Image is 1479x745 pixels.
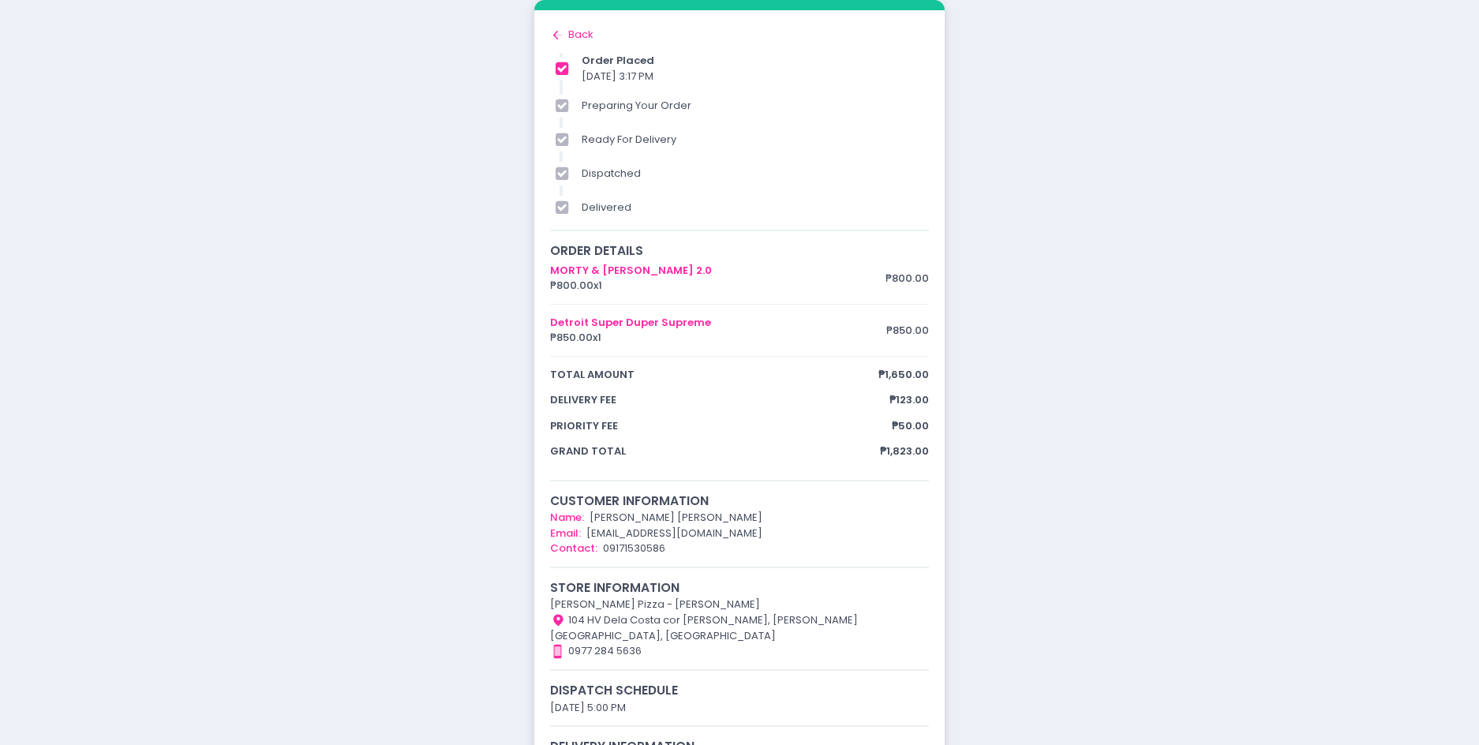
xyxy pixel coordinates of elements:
[582,69,653,84] span: [DATE] 3:17 PM
[550,367,878,383] span: total amount
[878,367,929,383] span: ₱1,650.00
[880,444,929,459] span: ₱1,823.00
[550,681,929,699] div: dispatch schedule
[889,392,929,408] span: ₱123.00
[582,98,929,114] div: preparing your order
[582,166,929,182] div: dispatched
[550,541,929,556] div: 09171530586
[550,510,584,525] span: Name:
[550,526,581,541] span: Email:
[550,578,929,597] div: store information
[550,241,929,260] div: order details
[550,643,929,659] div: 0977 284 5636
[550,418,892,434] span: priority fee
[550,541,597,556] span: Contact:
[550,526,929,541] div: [EMAIL_ADDRESS][DOMAIN_NAME]
[550,597,929,612] div: [PERSON_NAME] Pizza - [PERSON_NAME]
[892,418,929,434] span: ₱50.00
[550,392,889,408] span: delivery fee
[550,700,929,716] div: [DATE] 5:00 PM
[550,612,929,644] div: 104 HV Dela Costa cor [PERSON_NAME], [PERSON_NAME][GEOGRAPHIC_DATA], [GEOGRAPHIC_DATA]
[582,53,929,69] div: order placed
[582,200,929,215] div: delivered
[550,492,929,510] div: customer information
[550,444,880,459] span: grand total
[550,510,929,526] div: [PERSON_NAME] [PERSON_NAME]
[582,132,929,148] div: ready for delivery
[550,27,929,43] div: Back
